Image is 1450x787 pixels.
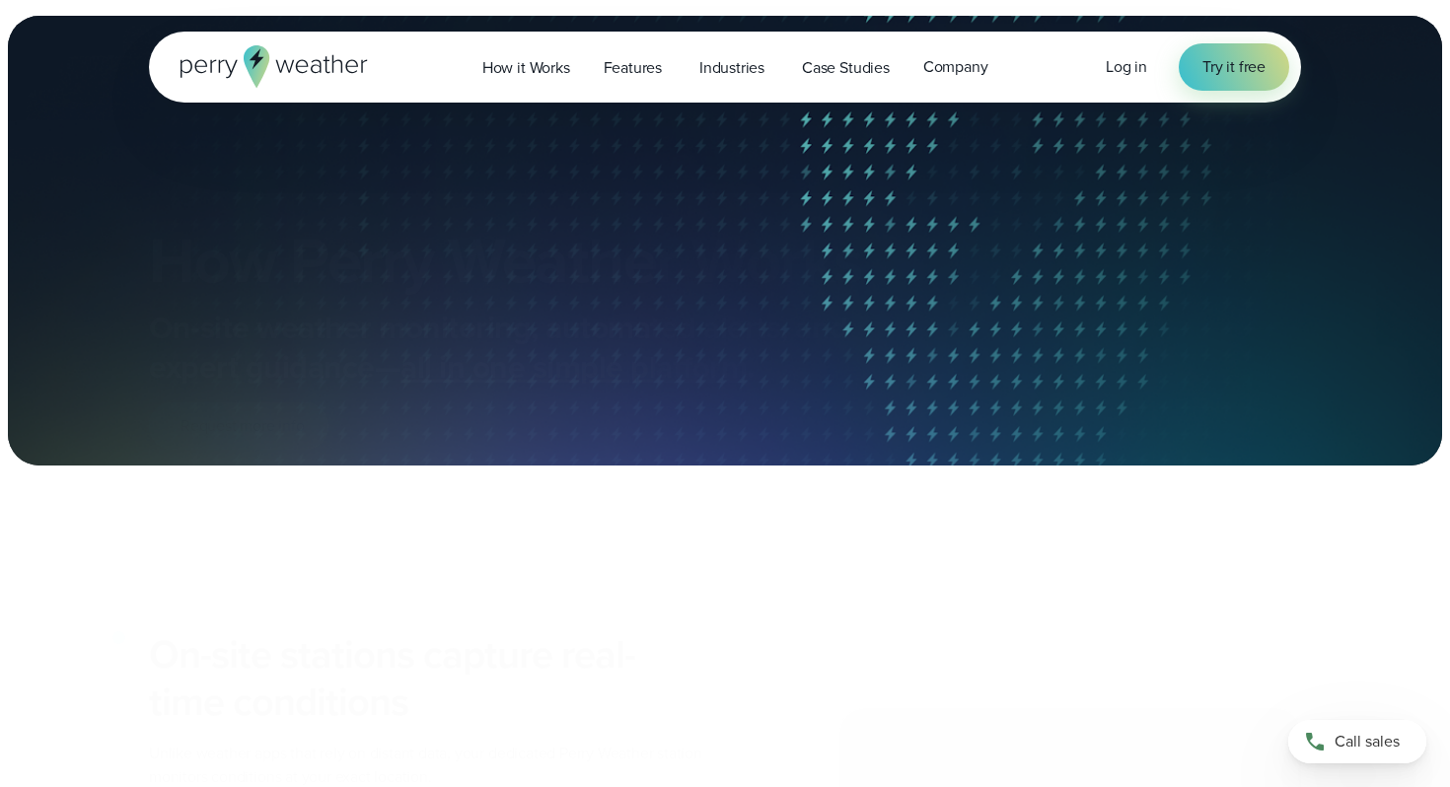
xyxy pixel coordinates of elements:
a: Try it free [1179,43,1289,91]
span: Call sales [1335,730,1400,753]
span: Industries [699,56,764,80]
span: Features [604,56,662,80]
a: Log in [1106,55,1147,79]
span: Case Studies [802,56,890,80]
span: Company [923,55,988,79]
span: Log in [1106,55,1147,78]
a: How it Works [466,47,587,88]
a: Call sales [1288,720,1426,763]
a: Case Studies [785,47,906,88]
span: How it Works [482,56,570,80]
span: Try it free [1202,55,1266,79]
